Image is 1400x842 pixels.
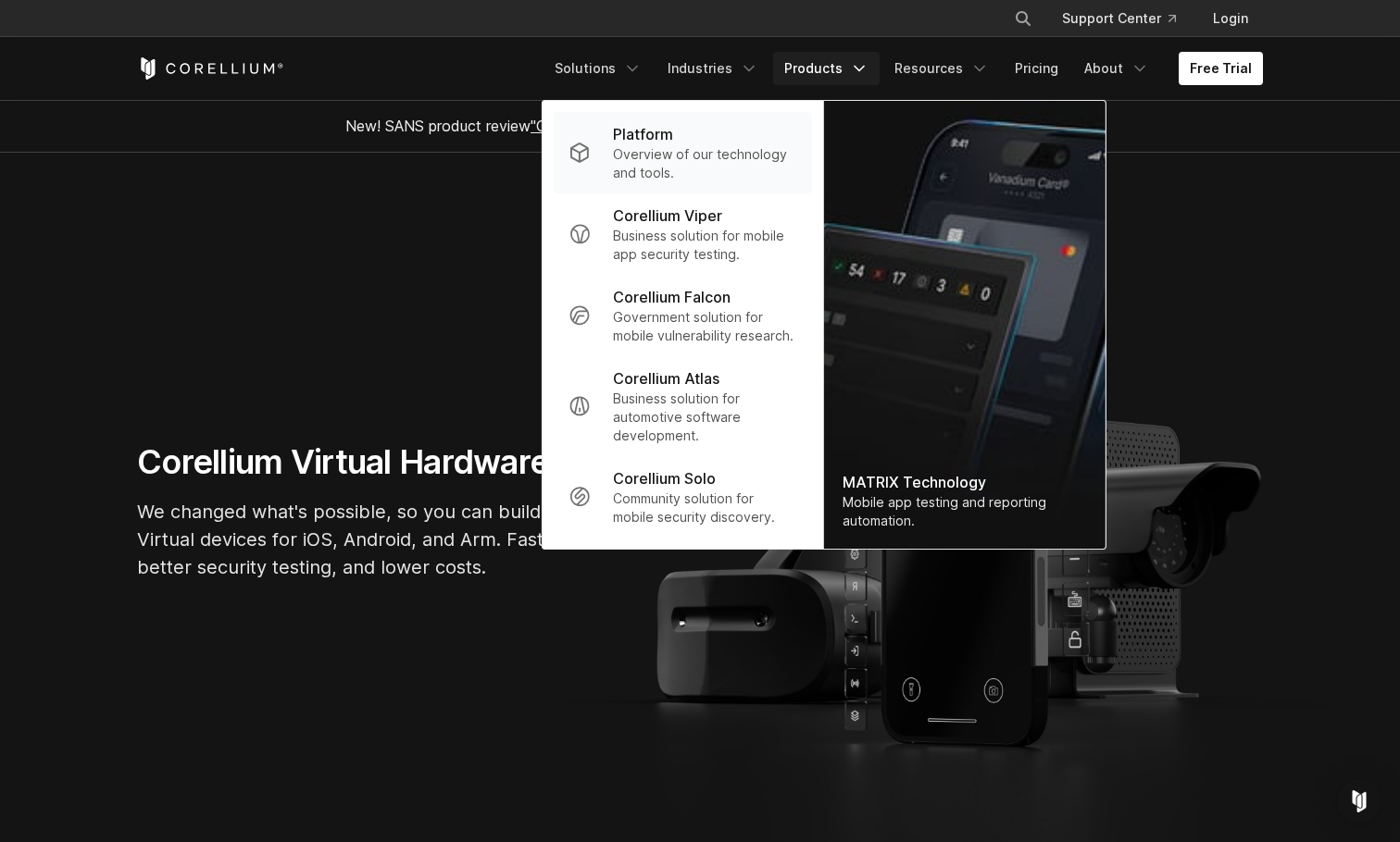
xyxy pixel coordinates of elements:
[1198,2,1263,35] a: Login
[613,286,731,308] p: Corellium Falcon
[843,471,1087,493] div: MATRIX Technology
[656,52,769,85] a: Industries
[554,456,812,538] a: Corellium Solo Community solution for mobile security discovery.
[137,498,693,581] p: We changed what's possible, so you can build what's next. Virtual devices for iOS, Android, and A...
[345,117,1055,135] span: New! SANS product review now available.
[613,308,797,345] p: Government solution for mobile vulnerability research.
[544,52,1263,85] div: Navigation Menu
[613,204,722,227] p: Corellium Viper
[1006,2,1040,35] button: Search
[544,52,653,85] a: Solutions
[137,57,284,80] a: Corellium Home
[554,112,812,193] a: Platform Overview of our technology and tools.
[773,52,880,85] a: Products
[613,489,797,526] p: Community solution for mobile security discovery.
[824,101,1106,549] img: Matrix_WebNav_1x
[992,2,1263,35] div: Navigation Menu
[1004,52,1069,85] a: Pricing
[613,123,673,145] p: Platform
[613,467,716,489] p: Corellium Solo
[843,493,1087,530] div: Mobile app testing and reporting automation.
[1179,52,1263,85] a: Free Trial
[531,117,957,135] a: "Collaborative Mobile App Security Development and Analysis"
[554,193,812,275] a: Corellium Viper Business solution for mobile app security testing.
[824,101,1106,549] a: MATRIX Technology Mobile app testing and reporting automation.
[1337,779,1381,823] div: Open Intercom Messenger
[137,441,693,483] h1: Corellium Virtual Hardware
[1073,52,1160,85] a: About
[613,145,797,182] p: Overview of our technology and tools.
[554,356,812,456] a: Corellium Atlas Business solution for automotive software development.
[554,275,812,356] a: Corellium Falcon Government solution for mobile vulnerability research.
[613,367,719,390] p: Corellium Atlas
[613,227,797,264] p: Business solution for mobile app security testing.
[883,52,1000,85] a: Resources
[613,390,797,445] p: Business solution for automotive software development.
[1047,2,1191,35] a: Support Center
